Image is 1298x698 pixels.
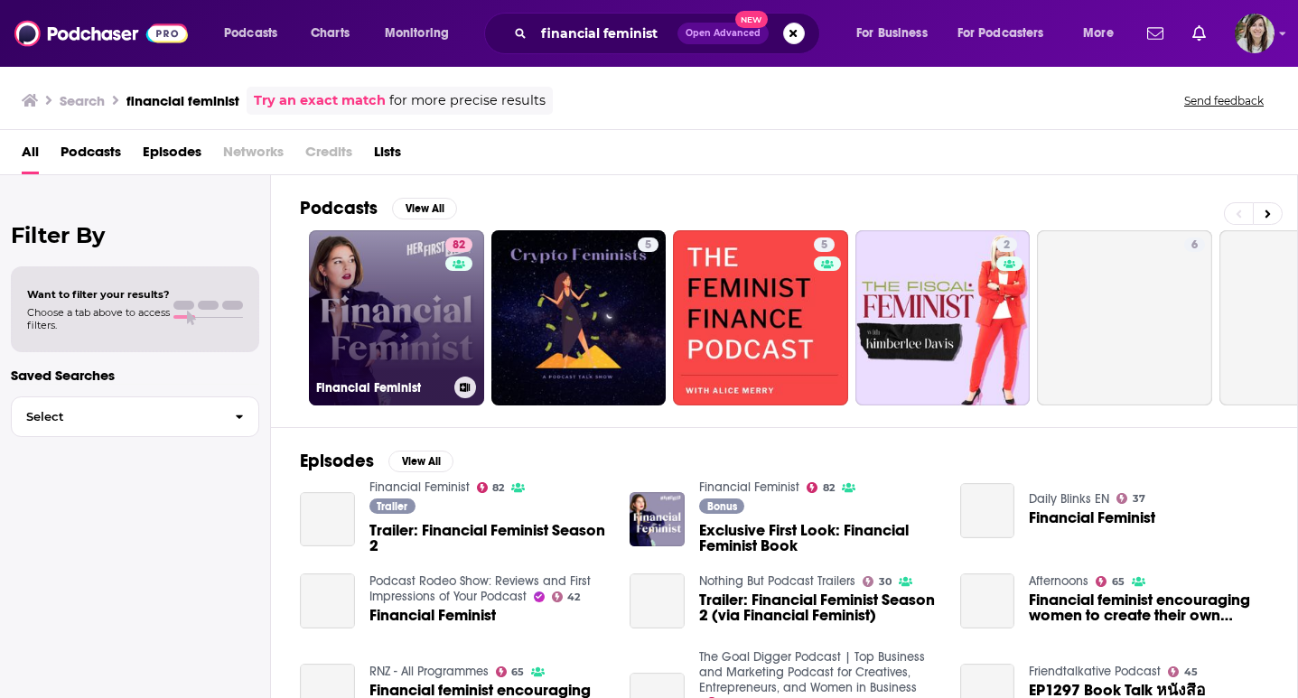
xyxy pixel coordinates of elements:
a: Financial Feminist [369,479,470,495]
a: Show notifications dropdown [1140,18,1171,49]
a: 2 [855,230,1031,405]
a: Financial Feminist [960,483,1015,538]
a: Financial feminist encouraging women to create their own wealth [960,573,1015,628]
span: Want to filter your results? [27,288,170,301]
a: Episodes [143,137,201,174]
span: 6 [1191,237,1198,255]
h2: Podcasts [300,197,378,219]
a: 5 [638,237,658,252]
span: Trailer [377,501,407,512]
a: RNZ - All Programmes [369,664,489,679]
a: Lists [374,137,401,174]
span: 65 [511,668,524,676]
span: Networks [223,137,284,174]
a: Charts [299,19,360,48]
span: Open Advanced [686,29,761,38]
a: Podcasts [61,137,121,174]
a: 2 [996,237,1017,252]
a: Exclusive First Look: Financial Feminist Book [699,523,938,554]
a: PodcastsView All [300,197,457,219]
a: Podcast Rodeo Show: Reviews and First Impressions of Your Podcast [369,573,591,604]
div: Search podcasts, credits, & more... [501,13,837,54]
img: User Profile [1235,14,1275,53]
a: 82 [807,482,835,493]
a: 82 [477,482,505,493]
span: 5 [645,237,651,255]
button: open menu [1070,19,1136,48]
a: The Goal Digger Podcast | Top Business and Marketing Podcast for Creatives, Entrepreneurs, and Wo... [699,649,925,695]
a: Trailer: Financial Feminist Season 2 [369,523,609,554]
a: 42 [552,591,581,602]
button: View All [388,451,453,472]
a: Try an exact match [254,90,386,111]
span: Credits [305,137,352,174]
h3: Financial Feminist [316,380,447,396]
span: 45 [1184,668,1198,676]
h2: Filter By [11,222,259,248]
a: Podchaser - Follow, Share and Rate Podcasts [14,16,188,51]
a: 5 [491,230,667,405]
button: Show profile menu [1235,14,1275,53]
button: open menu [372,19,472,48]
span: Select [12,411,220,423]
span: 2 [1004,237,1010,255]
a: Afternoons [1029,573,1088,589]
span: Choose a tab above to access filters. [27,306,170,331]
a: 5 [814,237,835,252]
input: Search podcasts, credits, & more... [534,19,677,48]
h3: financial feminist [126,92,239,109]
a: 6 [1037,230,1212,405]
button: Open AdvancedNew [677,23,769,44]
a: 65 [1096,576,1125,587]
a: Financial Feminist [369,608,496,623]
a: Friendtalkative Podcast [1029,664,1161,679]
a: Daily Blinks EN [1029,491,1109,507]
a: 6 [1184,237,1205,252]
span: Charts [311,21,350,46]
a: Financial Feminist [1029,510,1155,526]
span: 5 [821,237,827,255]
a: 37 [1116,493,1145,504]
span: for more precise results [389,90,546,111]
span: 30 [879,578,892,586]
p: Saved Searches [11,367,259,384]
button: Send feedback [1179,93,1269,108]
span: For Business [856,21,928,46]
span: 37 [1133,495,1145,503]
span: Bonus [707,501,737,512]
span: New [735,11,768,28]
span: 82 [492,484,504,492]
span: 82 [823,484,835,492]
a: Financial feminist encouraging women to create their own wealth [1029,592,1268,623]
a: 82 [445,237,472,252]
button: open menu [844,19,950,48]
a: EpisodesView All [300,450,453,472]
button: Select [11,396,259,437]
span: Podcasts [224,21,277,46]
a: 30 [863,576,892,587]
img: Exclusive First Look: Financial Feminist Book [630,492,685,547]
a: Trailer: Financial Feminist Season 2 (via Financial Feminist) [699,592,938,623]
a: Show notifications dropdown [1185,18,1213,49]
a: All [22,137,39,174]
button: open menu [946,19,1070,48]
span: For Podcasters [957,21,1044,46]
a: 45 [1168,666,1198,677]
a: Nothing But Podcast Trailers [699,573,855,589]
span: 42 [567,593,580,601]
span: 65 [1112,578,1125,586]
button: View All [392,198,457,219]
span: More [1083,21,1114,46]
span: Logged in as devinandrade [1235,14,1275,53]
